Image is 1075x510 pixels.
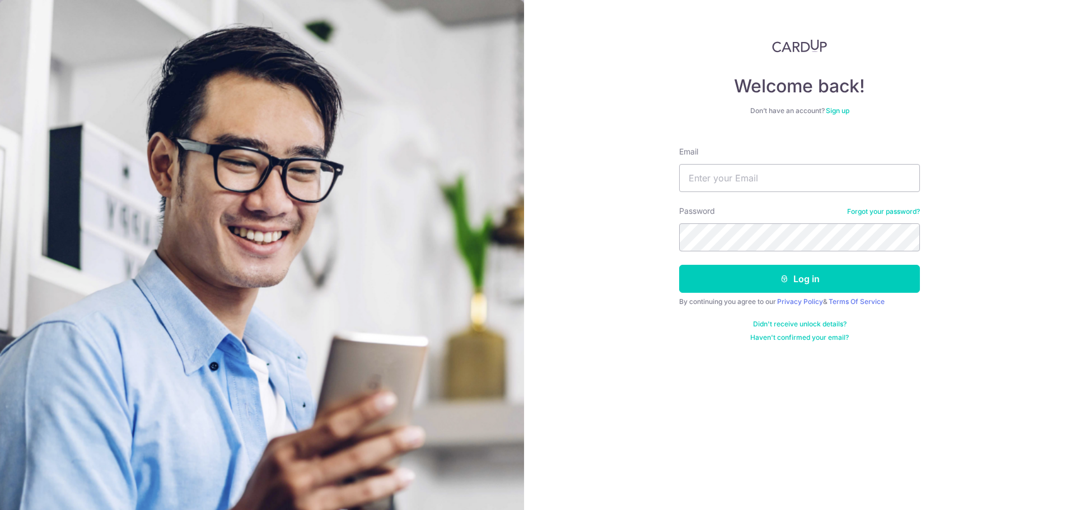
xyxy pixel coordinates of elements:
[750,333,849,342] a: Haven't confirmed your email?
[847,207,920,216] a: Forgot your password?
[679,265,920,293] button: Log in
[679,297,920,306] div: By continuing you agree to our &
[679,205,715,217] label: Password
[753,320,847,329] a: Didn't receive unlock details?
[772,39,827,53] img: CardUp Logo
[679,106,920,115] div: Don’t have an account?
[777,297,823,306] a: Privacy Policy
[679,164,920,192] input: Enter your Email
[679,75,920,97] h4: Welcome back!
[826,106,849,115] a: Sign up
[679,146,698,157] label: Email
[829,297,885,306] a: Terms Of Service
